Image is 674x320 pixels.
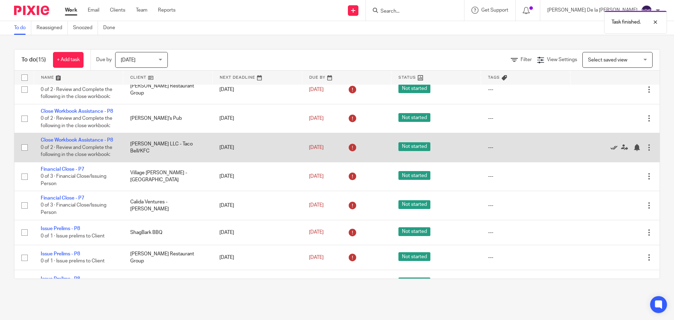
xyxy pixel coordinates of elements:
td: [DATE] [212,133,302,162]
span: Tags [488,76,500,79]
td: [PERSON_NAME] Restaurant Group [123,245,213,270]
a: Email [88,7,99,14]
a: To do [14,21,31,35]
a: Reports [158,7,176,14]
a: Issue Prelims - P8 [41,276,80,281]
td: [DATE] [212,220,302,245]
span: Not started [398,142,430,151]
a: Clients [110,7,125,14]
span: Not started [398,113,430,122]
td: [DATE] [212,162,302,191]
span: Not started [398,227,430,236]
a: Close Workbook Assistance - P8 [41,138,113,143]
a: Mark as done [610,144,621,151]
img: Pixie [14,6,49,15]
td: [DATE] [212,104,302,133]
span: Filter [521,57,532,62]
span: (15) [36,57,46,63]
span: Not started [398,200,430,209]
span: Not started [398,252,430,261]
td: [PERSON_NAME]'s Pub [123,104,213,133]
a: Done [103,21,120,35]
td: Calida Ventures - [PERSON_NAME] [123,191,213,220]
span: 0 of 2 · Review and Complete the following in the close workbook: [41,116,112,128]
span: [DATE] [309,87,324,92]
td: ShagBark BBQ [123,220,213,245]
p: Task finished. [612,19,641,26]
td: [PERSON_NAME] Restaurant Group [123,75,213,104]
span: Not started [398,84,430,93]
a: Financial Close - P7 [41,196,84,201]
td: [DATE] [212,191,302,220]
div: --- [488,202,563,209]
a: Financial Close - P7 [41,167,84,172]
a: Team [136,7,147,14]
td: [PERSON_NAME] LLC - Taco Bell/KFC [123,133,213,162]
p: Due by [96,56,112,63]
span: [DATE] [309,255,324,260]
div: --- [488,229,563,236]
span: 0 of 2 · Review and Complete the following in the close workbook: [41,145,112,157]
td: [PERSON_NAME]'s Pub [123,270,213,295]
a: Snoozed [73,21,98,35]
div: --- [488,115,563,122]
a: + Add task [53,52,84,68]
span: 0 of 1 · Issue prelims to Client [41,234,105,239]
span: [DATE] [309,203,324,208]
a: Issue Prelims - P8 [41,226,80,231]
span: Not started [398,171,430,180]
span: [DATE] [309,116,324,121]
span: 0 of 2 · Review and Complete the following in the close workbook: [41,87,112,99]
td: Village [PERSON_NAME] - [GEOGRAPHIC_DATA] [123,162,213,191]
a: Close Workbook Assistance - P8 [41,109,113,114]
span: Not started [398,277,430,286]
span: 0 of 3 · Financial Close/Issuing Person [41,203,106,215]
td: [DATE] [212,270,302,295]
a: Work [65,7,77,14]
span: Select saved view [588,58,627,63]
a: Reassigned [37,21,68,35]
span: [DATE] [121,58,136,63]
span: [DATE] [309,230,324,235]
img: svg%3E [641,5,652,16]
span: [DATE] [309,145,324,150]
span: 0 of 1 · Issue prelims to Client [41,259,105,263]
div: --- [488,86,563,93]
td: [DATE] [212,245,302,270]
a: Issue Prelims - P8 [41,252,80,256]
h1: To do [21,56,46,64]
span: View Settings [547,57,577,62]
span: [DATE] [309,174,324,179]
td: [DATE] [212,75,302,104]
span: 0 of 3 · Financial Close/Issuing Person [41,174,106,186]
div: --- [488,173,563,180]
div: --- [488,254,563,261]
div: --- [488,144,563,151]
